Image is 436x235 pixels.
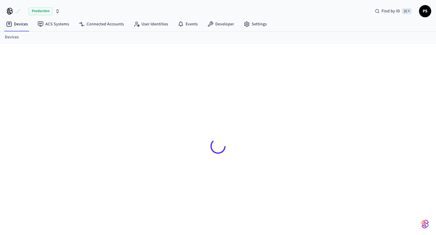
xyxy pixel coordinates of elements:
img: SeamLogoGradient.69752ec5.svg [421,219,429,229]
div: Find by ID⌘ K [370,6,417,17]
a: Connected Accounts [74,19,129,30]
a: ACS Systems [33,19,74,30]
span: Find by ID [381,8,400,14]
a: Events [173,19,203,30]
span: Production [28,7,53,15]
a: Developer [203,19,239,30]
span: PS [420,6,431,17]
button: PS [419,5,431,17]
a: Settings [239,19,272,30]
span: ⌘ K [402,8,412,14]
a: Devices [5,34,19,40]
a: Devices [1,19,33,30]
a: User Identities [129,19,173,30]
